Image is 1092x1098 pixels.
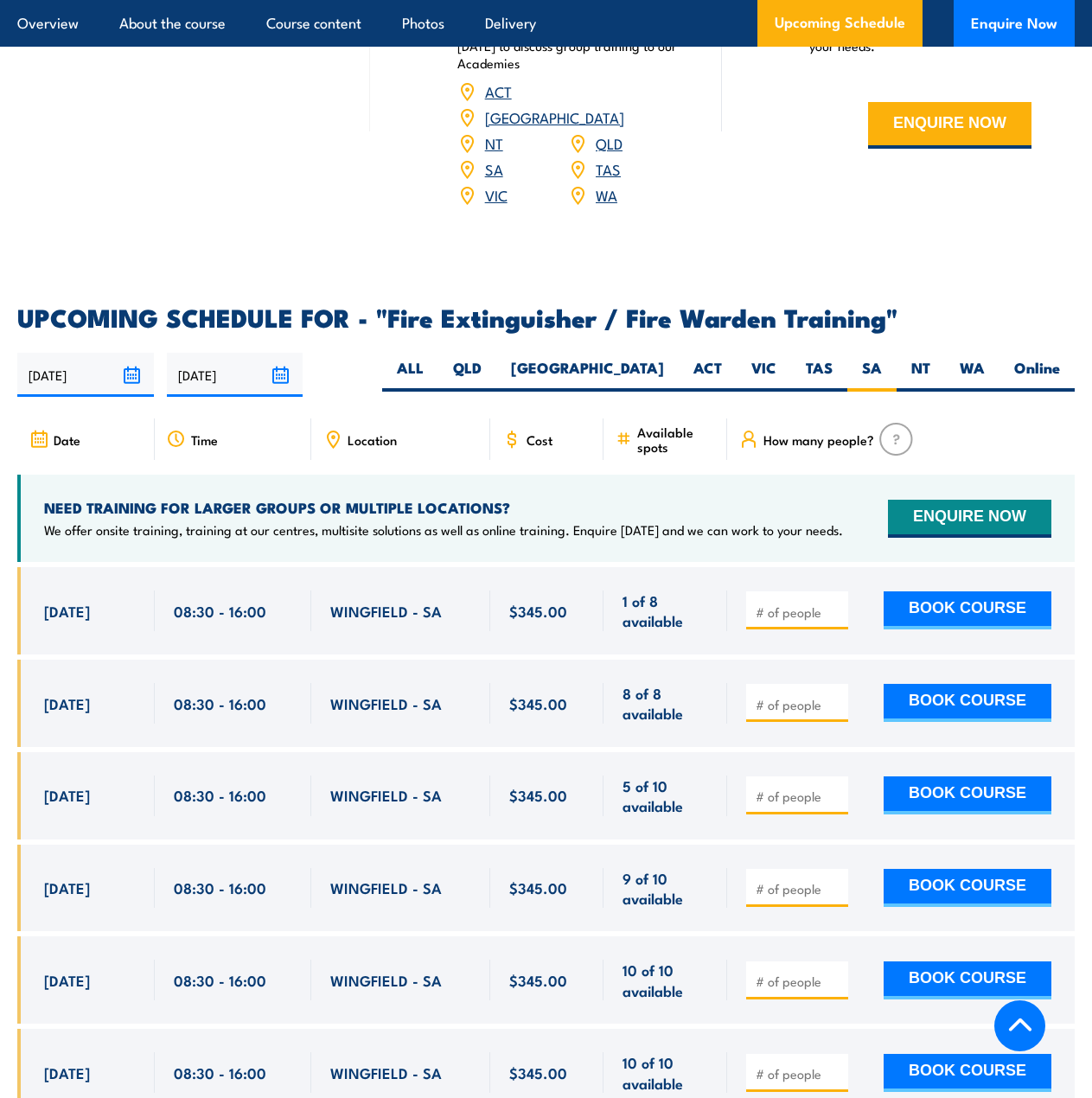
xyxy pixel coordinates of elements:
label: QLD [438,358,496,392]
span: Location [348,432,397,447]
span: 9 of 10 available [623,868,707,909]
input: # of people [756,1065,842,1082]
button: BOOK COURSE [884,776,1051,814]
a: NT [485,132,503,153]
input: # of people [756,603,842,621]
span: [DATE] [44,1063,90,1082]
span: [DATE] [44,970,90,990]
label: TAS [791,358,847,392]
button: ENQUIRE NOW [888,500,1051,538]
span: Available spots [637,425,715,454]
input: # of people [756,788,842,805]
label: ACT [679,358,737,392]
span: 8 of 8 available [623,683,707,724]
h2: UPCOMING SCHEDULE FOR - "Fire Extinguisher / Fire Warden Training" [17,305,1075,328]
span: WINGFIELD - SA [330,601,442,621]
span: Time [191,432,218,447]
a: [GEOGRAPHIC_DATA] [485,106,624,127]
span: 10 of 10 available [623,1052,707,1093]
input: # of people [756,696,842,713]
span: [DATE] [44,785,90,805]
span: 08:30 - 16:00 [174,785,266,805]
button: BOOK COURSE [884,869,1051,907]
a: SA [485,158,503,179]
span: 5 of 10 available [623,776,707,816]
span: WINGFIELD - SA [330,693,442,713]
span: 08:30 - 16:00 [174,693,266,713]
label: Online [999,358,1075,392]
span: Cost [527,432,552,447]
button: BOOK COURSE [884,684,1051,722]
a: ACT [485,80,512,101]
span: $345.00 [509,601,567,621]
span: $345.00 [509,878,567,897]
span: [DATE] [44,878,90,897]
p: We offer onsite training, training at our centres, multisite solutions as well as online training... [44,521,843,539]
span: $345.00 [509,970,567,990]
button: BOOK COURSE [884,961,1051,999]
label: WA [945,358,999,392]
input: From date [17,353,154,397]
span: WINGFIELD - SA [330,785,442,805]
span: 08:30 - 16:00 [174,970,266,990]
h4: NEED TRAINING FOR LARGER GROUPS OR MULTIPLE LOCATIONS? [44,498,843,517]
input: # of people [756,973,842,990]
button: BOOK COURSE [884,1054,1051,1092]
a: QLD [596,132,623,153]
span: $345.00 [509,693,567,713]
button: BOOK COURSE [884,591,1051,629]
input: # of people [756,880,842,897]
input: To date [167,353,303,397]
span: How many people? [763,432,874,447]
label: SA [847,358,897,392]
span: WINGFIELD - SA [330,878,442,897]
a: TAS [596,158,621,179]
span: WINGFIELD - SA [330,970,442,990]
span: 1 of 8 available [623,590,707,631]
span: Date [54,432,80,447]
span: WINGFIELD - SA [330,1063,442,1082]
a: WA [596,184,617,205]
span: 08:30 - 16:00 [174,878,266,897]
label: NT [897,358,945,392]
a: VIC [485,184,508,205]
label: ALL [382,358,438,392]
button: ENQUIRE NOW [868,102,1031,149]
span: [DATE] [44,601,90,621]
label: VIC [737,358,791,392]
label: [GEOGRAPHIC_DATA] [496,358,679,392]
span: [DATE] [44,693,90,713]
span: 08:30 - 16:00 [174,601,266,621]
span: $345.00 [509,785,567,805]
span: $345.00 [509,1063,567,1082]
span: 08:30 - 16:00 [174,1063,266,1082]
span: 10 of 10 available [623,960,707,1000]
